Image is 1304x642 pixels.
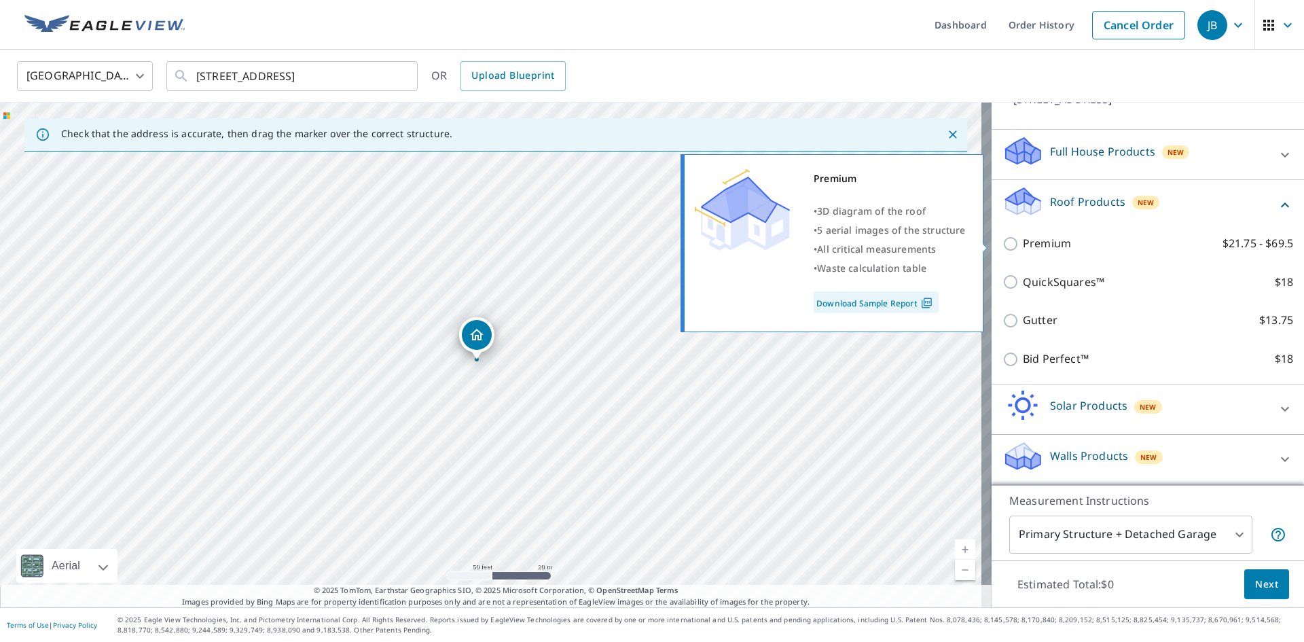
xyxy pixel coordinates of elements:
[1138,197,1155,208] span: New
[431,61,566,91] div: OR
[944,126,962,143] button: Close
[817,204,926,217] span: 3D diagram of the roof
[1092,11,1185,39] a: Cancel Order
[1167,147,1184,158] span: New
[955,560,975,580] a: Current Level 19, Zoom Out
[1023,351,1089,368] p: Bid Perfect™
[117,615,1297,635] p: © 2025 Eagle View Technologies, Inc. and Pictometry International Corp. All Rights Reserved. Repo...
[814,169,966,188] div: Premium
[1050,448,1128,464] p: Walls Products
[817,243,936,255] span: All critical measurements
[459,317,494,359] div: Dropped pin, building 1, Residential property, 3720 SW Kings Forest Rd Topeka, KS 66610
[1050,397,1127,414] p: Solar Products
[314,585,678,596] span: © 2025 TomTom, Earthstar Geographics SIO, © 2025 Microsoft Corporation, ©
[53,620,97,630] a: Privacy Policy
[1275,351,1293,368] p: $18
[1002,135,1293,174] div: Full House ProductsNew
[16,549,117,583] div: Aerial
[7,620,49,630] a: Terms of Use
[695,169,790,251] img: Premium
[1023,312,1057,329] p: Gutter
[460,61,565,91] a: Upload Blueprint
[48,549,84,583] div: Aerial
[656,585,678,595] a: Terms
[814,202,966,221] div: •
[814,240,966,259] div: •
[1050,143,1155,160] p: Full House Products
[1244,569,1289,600] button: Next
[1275,274,1293,291] p: $18
[1023,235,1071,252] p: Premium
[1140,452,1157,463] span: New
[196,57,390,95] input: Search by address or latitude-longitude
[1002,390,1293,429] div: Solar ProductsNew
[814,259,966,278] div: •
[814,291,939,313] a: Download Sample Report
[814,221,966,240] div: •
[471,67,554,84] span: Upload Blueprint
[817,224,965,236] span: 5 aerial images of the structure
[1255,576,1278,593] span: Next
[7,621,97,629] p: |
[1007,569,1125,599] p: Estimated Total: $0
[1023,274,1104,291] p: QuickSquares™
[1050,194,1125,210] p: Roof Products
[24,15,185,35] img: EV Logo
[17,57,153,95] div: [GEOGRAPHIC_DATA]
[1140,402,1157,412] span: New
[918,297,936,309] img: Pdf Icon
[1002,185,1293,224] div: Roof ProductsNew
[955,539,975,560] a: Current Level 19, Zoom In
[1009,516,1252,554] div: Primary Structure + Detached Garage
[1270,527,1286,543] span: Your report will include the primary structure and a detached garage if one exists.
[596,585,653,595] a: OpenStreetMap
[1222,235,1293,252] p: $21.75 - $69.5
[817,262,926,274] span: Waste calculation table
[61,128,452,140] p: Check that the address is accurate, then drag the marker over the correct structure.
[1197,10,1227,40] div: JB
[1002,440,1293,479] div: Walls ProductsNew
[1009,493,1286,509] p: Measurement Instructions
[1259,312,1293,329] p: $13.75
